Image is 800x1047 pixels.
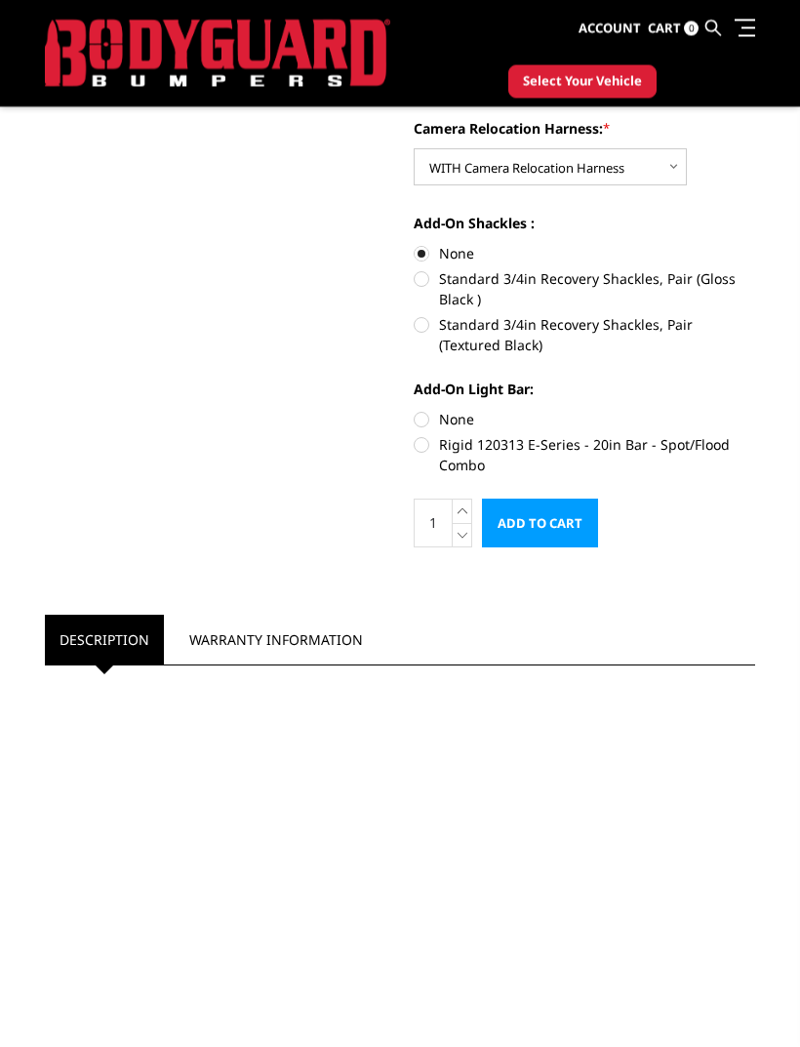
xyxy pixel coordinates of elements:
label: None [414,244,755,264]
img: BODYGUARD BUMPERS [45,20,390,88]
span: Select Your Vehicle [523,72,642,92]
label: Rigid 120313 E-Series - 20in Bar - Spot/Flood Combo [414,435,755,476]
span: 0 [684,21,699,36]
a: Warranty Information [175,616,378,665]
label: Standard 3/4in Recovery Shackles, Pair (Textured Black) [414,315,755,356]
label: Camera Relocation Harness: [414,119,755,140]
button: Select Your Vehicle [508,65,657,99]
a: Description [45,616,164,665]
span: Cart [648,20,681,37]
label: None [414,410,755,430]
span: Account [579,20,641,37]
label: Add-On Light Bar: [414,380,755,400]
label: Standard 3/4in Recovery Shackles, Pair (Gloss Black ) [414,269,755,310]
a: Cart 0 [648,3,699,56]
a: Account [579,3,641,56]
label: Add-On Shackles : [414,214,755,234]
input: Add to Cart [482,500,598,548]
